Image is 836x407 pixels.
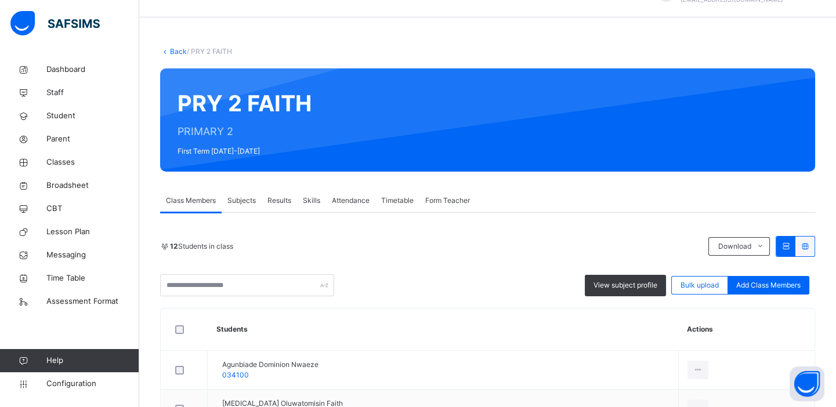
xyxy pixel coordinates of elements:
img: safsims [10,11,100,35]
span: Lesson Plan [46,226,139,238]
th: Actions [678,308,815,351]
span: Dashboard [46,64,139,75]
span: Results [267,195,291,206]
span: Skills [303,195,320,206]
span: / PRY 2 FAITH [187,47,232,56]
span: Timetable [381,195,414,206]
span: Student [46,110,139,122]
span: Add Class Members [736,280,801,290]
span: Form Teacher [425,195,470,206]
span: 034100 [222,370,249,379]
span: Subjects [227,195,256,206]
span: Broadsheet [46,180,139,191]
span: Class Members [166,195,216,206]
span: Classes [46,157,139,168]
span: Configuration [46,378,139,390]
span: Download [718,241,751,252]
span: CBT [46,203,139,215]
span: Students in class [170,241,233,252]
button: Open asap [790,366,824,401]
span: Agunbiade Dominion Nwaeze [222,359,319,370]
b: 12 [170,242,178,250]
span: Parent [46,133,139,145]
th: Students [208,308,679,351]
a: Back [170,47,187,56]
span: Time Table [46,272,139,284]
span: Assessment Format [46,296,139,307]
span: View subject profile [593,280,657,290]
span: Messaging [46,249,139,261]
span: Attendance [332,195,370,206]
span: Help [46,355,139,366]
span: Staff [46,87,139,99]
span: Bulk upload [681,280,719,290]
